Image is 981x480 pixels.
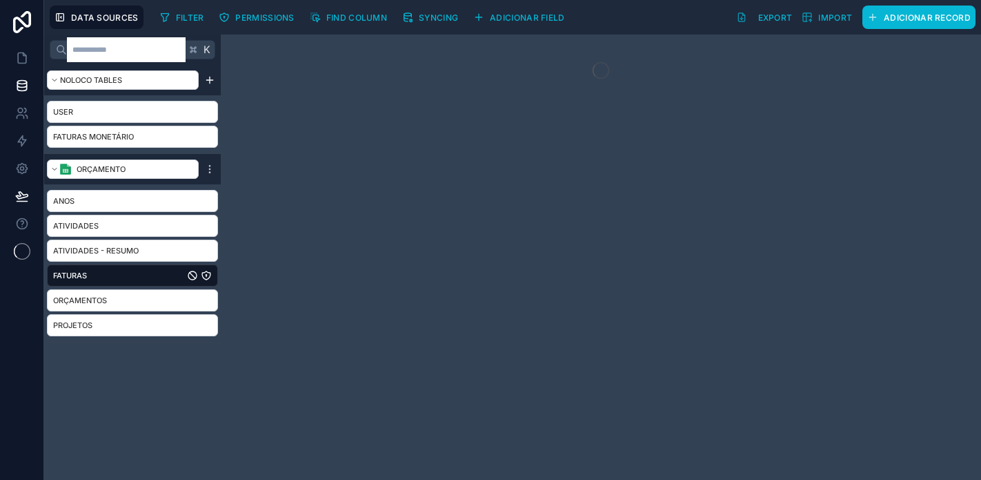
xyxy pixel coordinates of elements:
button: Noloco tables [47,70,199,90]
button: Adicionar record [862,6,975,29]
a: Orçamentos [53,294,184,307]
span: Data Sources [71,12,139,23]
div: Faturas [47,265,218,287]
span: Anos [53,194,75,208]
div: Atividades - Resumo [47,240,218,262]
span: Adicionar field [490,12,565,23]
div: Projetos [47,314,218,336]
div: FATURAS MONETÁRIO [47,126,218,148]
button: Export [731,6,797,29]
span: Find column [326,12,387,23]
button: Data Sources [50,6,143,29]
span: User [53,105,73,119]
div: User [47,101,218,123]
span: orçamento [77,162,126,176]
div: Orçamentos [47,289,218,311]
a: Adicionar record [857,6,975,29]
button: Google Sheets logoorçamento [47,160,199,179]
a: Projetos [53,318,184,332]
a: Permissions [214,7,304,28]
a: User [53,105,170,119]
div: Atividades [47,215,218,237]
span: K [202,45,212,55]
a: Faturas [53,269,184,282]
button: Find column [305,7,392,28]
a: FATURAS MONETÁRIO [53,130,170,144]
span: Atividades [53,219,99,233]
button: Import [797,6,857,29]
div: Anos [47,190,218,212]
span: Noloco tables [60,73,122,87]
span: Permissions [235,12,294,23]
span: Import [818,12,852,23]
button: Adicionar field [468,7,570,28]
span: Faturas [53,269,87,282]
a: Anos [53,194,184,208]
button: Syncing [397,7,463,28]
button: Permissions [214,7,299,28]
span: Projetos [53,318,92,332]
span: Filter [176,12,204,23]
button: Filter [155,7,209,28]
span: FATURAS MONETÁRIO [53,130,134,144]
span: Atividades - Resumo [53,244,139,258]
span: Export [758,12,793,23]
a: Atividades [53,219,184,233]
img: Google Sheets logo [60,164,71,175]
a: Atividades - Resumo [53,244,184,258]
a: Syncing [397,7,468,28]
span: Orçamentos [53,294,107,307]
span: Adicionar record [884,12,971,23]
span: Syncing [419,12,458,23]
